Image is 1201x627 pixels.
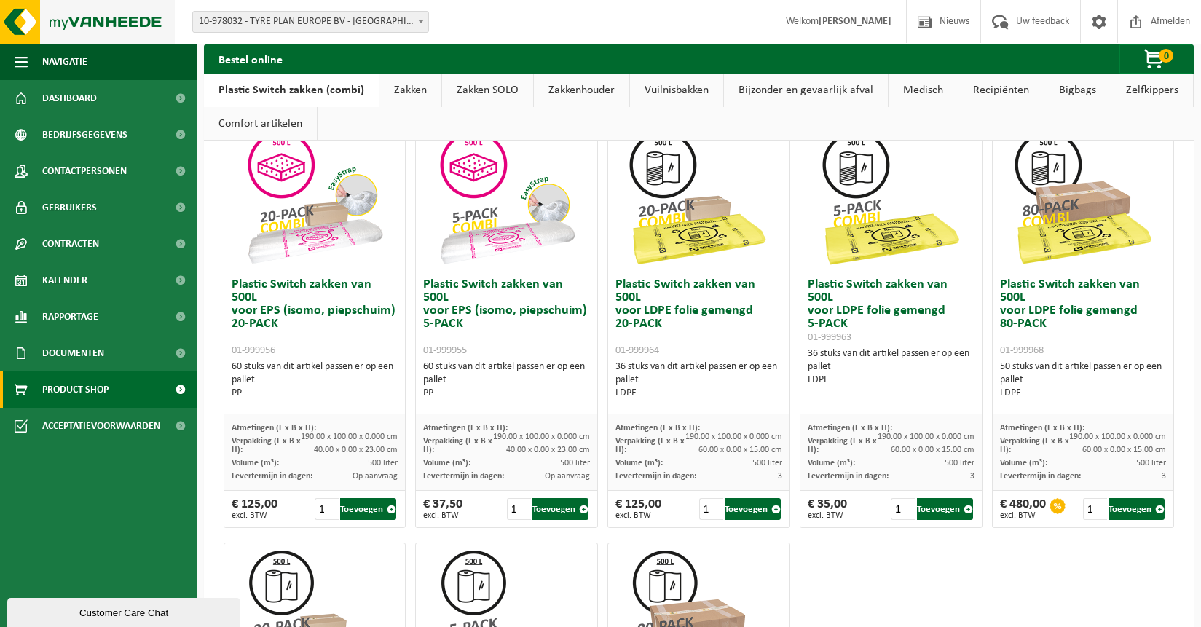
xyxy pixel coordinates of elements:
[193,12,428,32] span: 10-978032 - TYRE PLAN EUROPE BV - KALMTHOUT
[1083,498,1107,520] input: 1
[889,74,958,107] a: Medisch
[615,437,685,454] span: Verpakking (L x B x H):
[42,371,109,408] span: Product Shop
[1162,472,1166,481] span: 3
[808,347,974,387] div: 36 stuks van dit artikel passen er op een pallet
[891,498,915,520] input: 1
[314,446,398,454] span: 40.00 x 0.00 x 23.00 cm
[1159,49,1173,63] span: 0
[1069,433,1166,441] span: 190.00 x 100.00 x 0.000 cm
[507,498,531,520] input: 1
[423,472,504,481] span: Levertermijn in dagen:
[615,345,659,356] span: 01-999964
[42,262,87,299] span: Kalender
[1000,459,1047,468] span: Volume (m³):
[808,437,877,454] span: Verpakking (L x B x H):
[819,16,891,27] strong: [PERSON_NAME]
[808,511,847,520] span: excl. BTW
[615,278,782,357] h3: Plastic Switch zakken van 500L voor LDPE folie gemengd 20-PACK
[808,459,855,468] span: Volume (m³):
[615,360,782,400] div: 36 stuks van dit artikel passen er op een pallet
[1044,74,1111,107] a: Bigbags
[232,498,277,520] div: € 125,00
[1010,125,1156,271] img: 01-999968
[423,360,590,400] div: 60 stuks van dit artikel passen er op een pallet
[242,125,387,271] img: 01-999956
[368,459,398,468] span: 500 liter
[7,595,243,627] iframe: chat widget
[1000,472,1081,481] span: Levertermijn in dagen:
[1109,498,1165,520] button: Toevoegen
[232,424,316,433] span: Afmetingen (L x B x H):
[423,498,462,520] div: € 37,50
[1000,360,1167,400] div: 50 stuks van dit artikel passen er op een pallet
[1000,278,1167,357] h3: Plastic Switch zakken van 500L voor LDPE folie gemengd 80-PACK
[808,424,892,433] span: Afmetingen (L x B x H):
[232,459,279,468] span: Volume (m³):
[970,472,974,481] span: 3
[192,11,429,33] span: 10-978032 - TYRE PLAN EUROPE BV - KALMTHOUT
[353,472,398,481] span: Op aanvraag
[301,433,398,441] span: 190.00 x 100.00 x 0.000 cm
[615,459,663,468] span: Volume (m³):
[891,446,974,454] span: 60.00 x 0.00 x 15.00 cm
[698,446,782,454] span: 60.00 x 0.00 x 15.00 cm
[917,498,973,520] button: Toevoegen
[878,433,974,441] span: 190.00 x 100.00 x 0.000 cm
[232,511,277,520] span: excl. BTW
[423,437,492,454] span: Verpakking (L x B x H):
[1119,44,1192,74] button: 0
[1000,387,1167,400] div: LDPE
[958,74,1044,107] a: Recipiënten
[545,472,590,481] span: Op aanvraag
[42,80,97,117] span: Dashboard
[379,74,441,107] a: Zakken
[724,74,888,107] a: Bijzonder en gevaarlijk afval
[204,44,297,73] h2: Bestel online
[534,74,629,107] a: Zakkenhouder
[42,153,127,189] span: Contactpersonen
[725,498,781,520] button: Toevoegen
[778,472,782,481] span: 3
[615,424,700,433] span: Afmetingen (L x B x H):
[752,459,782,468] span: 500 liter
[1082,446,1166,454] span: 60.00 x 0.00 x 15.00 cm
[808,332,851,343] span: 01-999963
[1111,74,1193,107] a: Zelfkippers
[423,387,590,400] div: PP
[493,433,590,441] span: 190.00 x 100.00 x 0.000 cm
[1000,424,1084,433] span: Afmetingen (L x B x H):
[42,299,98,335] span: Rapportage
[945,459,974,468] span: 500 liter
[808,472,889,481] span: Levertermijn in dagen:
[423,424,508,433] span: Afmetingen (L x B x H):
[423,278,590,357] h3: Plastic Switch zakken van 500L voor EPS (isomo, piepschuim) 5-PACK
[615,387,782,400] div: LDPE
[626,125,771,271] img: 01-999964
[1136,459,1166,468] span: 500 liter
[232,345,275,356] span: 01-999956
[232,278,398,357] h3: Plastic Switch zakken van 500L voor EPS (isomo, piepschuim) 20-PACK
[818,125,964,271] img: 01-999963
[340,498,396,520] button: Toevoegen
[423,511,462,520] span: excl. BTW
[204,107,317,141] a: Comfort artikelen
[434,125,580,271] img: 01-999955
[423,345,467,356] span: 01-999955
[232,360,398,400] div: 60 stuks van dit artikel passen er op een pallet
[232,472,312,481] span: Levertermijn in dagen:
[532,498,588,520] button: Toevoegen
[615,472,696,481] span: Levertermijn in dagen:
[615,498,661,520] div: € 125,00
[685,433,782,441] span: 190.00 x 100.00 x 0.000 cm
[42,408,160,444] span: Acceptatievoorwaarden
[42,189,97,226] span: Gebruikers
[423,459,470,468] span: Volume (m³):
[232,437,301,454] span: Verpakking (L x B x H):
[42,117,127,153] span: Bedrijfsgegevens
[315,498,339,520] input: 1
[699,498,723,520] input: 1
[630,74,723,107] a: Vuilnisbakken
[232,387,398,400] div: PP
